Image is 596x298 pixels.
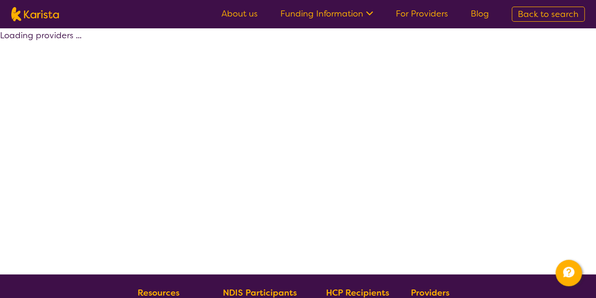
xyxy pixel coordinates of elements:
img: Karista logo [11,7,59,21]
a: Back to search [512,7,585,22]
span: Back to search [518,9,579,20]
a: For Providers [396,8,448,19]
a: About us [221,8,258,19]
a: Funding Information [280,8,373,19]
a: Blog [471,8,489,19]
button: Channel Menu [555,260,582,286]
